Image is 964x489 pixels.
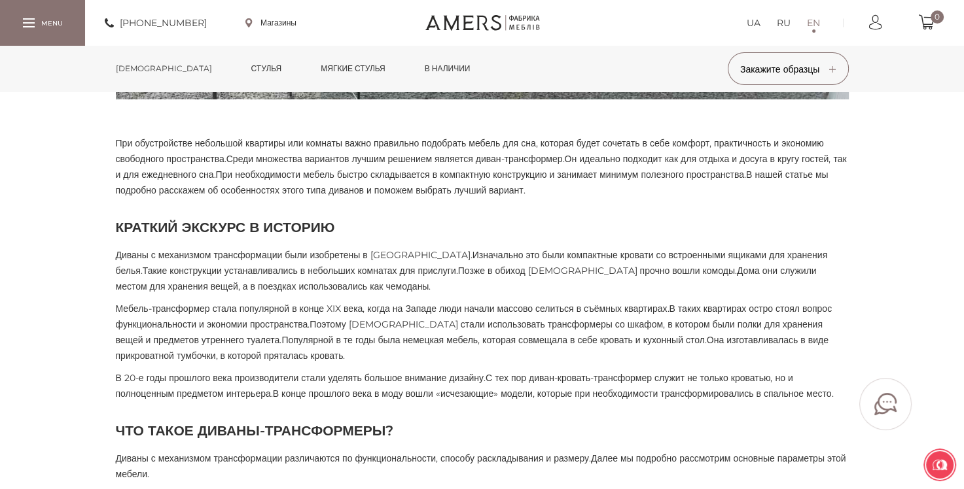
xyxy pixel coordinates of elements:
a: [PHONE_NUMBER] [105,15,207,31]
ya-tr-span: Диваны с механизмом трансформации были изобретены в [GEOGRAPHIC_DATA]. [116,249,473,261]
span: 0 [931,10,944,24]
ya-tr-span: Диваны с механизмом трансформации различаются по функциональности, способу раскладывания и размеру. [116,452,591,464]
ya-tr-span: В конце прошлого века в моду вошли «исчезающие» модели, которые при необходимости трансформировал... [273,388,834,399]
ya-tr-span: Позже в обиход [DEMOGRAPHIC_DATA] прочно вошли комоды. [458,265,737,277]
ya-tr-span: UA [747,17,760,29]
ya-tr-span: В наличии [425,63,471,73]
ya-tr-span: EN [807,17,820,29]
ya-tr-span: Магазины [260,18,296,27]
ya-tr-span: Среди множества вариантов лучшим решением является диван-трансформер. [226,153,565,165]
ya-tr-span: Она изготавливалась в виде прикроватной тумбочки, в которой пряталась кровать. [116,334,829,362]
ya-tr-span: Поэтому [DEMOGRAPHIC_DATA] стали использовать трансформеры со шкафом, в котором были полки для хр... [116,318,823,346]
ya-tr-span: При обустройстве небольшой квартиры или комнаты важно правильно подобрать мебель для сна, которая... [116,137,824,165]
ya-tr-span: ЧТО ТАКОЕ ДИВАНЫ-ТРАНСФОРМЕРЫ? [116,422,394,439]
ya-tr-span: Такие конструкции устанавливались в небольших комнатах для прислуги. [143,265,458,277]
a: Магазины [245,17,296,29]
ya-tr-span: Популярной в те годы была немецкая мебель, которая совмещала в себе кровать и кухонный стол. [281,334,706,346]
ya-tr-span: В 20-е годы прошлого века производители стали уделять большое внимание дизайну. [116,372,486,384]
ya-tr-span: [DEMOGRAPHIC_DATA] [116,63,212,73]
a: UA [747,15,760,31]
ya-tr-span: Мебель-трансформер стала популярной в конце XIX века, когда на Западе люди начали массово селитьс... [116,303,669,314]
a: Мягкие стулья [311,46,395,92]
a: В наличии [415,46,480,92]
ya-tr-span: Мягкие стулья [321,63,385,73]
ya-tr-span: RU [777,17,791,29]
ya-tr-span: При необходимости мебель быстро складывается в компактную конструкцию и занимает минимум полезног... [215,169,745,180]
ya-tr-span: КРАТКИЙ ЭКСКУРС В ИСТОРИЮ [116,219,335,235]
a: EN [807,15,820,31]
a: RU [777,15,791,31]
ya-tr-span: Закажите образцы [740,63,819,75]
button: Закажите образцы [728,52,849,85]
ya-tr-span: Стулья [251,63,282,73]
